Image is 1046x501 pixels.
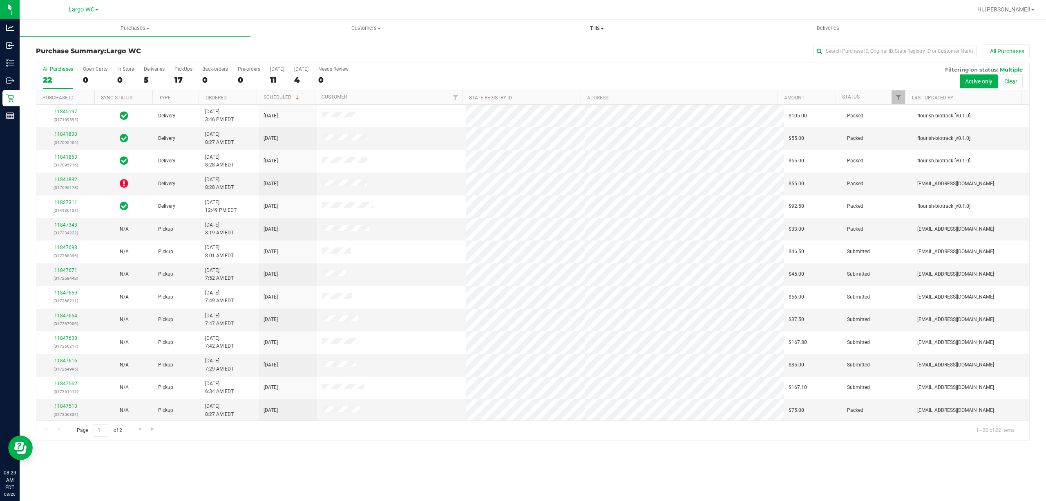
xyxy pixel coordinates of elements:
span: flourish-biotrack [v0.1.0] [917,202,970,210]
span: [DATE] 6:34 AM EDT [205,380,234,395]
span: [DATE] [264,293,278,301]
span: Pickup [158,293,173,301]
span: Pickup [158,384,173,391]
span: [DATE] [264,180,278,188]
span: Packed [847,407,863,414]
span: [DATE] [264,248,278,256]
button: N/A [120,270,129,278]
p: (317261412) [41,388,90,395]
div: 0 [117,75,134,85]
span: Delivery [158,180,175,188]
span: [DATE] 7:52 AM EDT [205,267,234,282]
button: All Purchases [985,44,1030,58]
div: In Store [117,66,134,72]
span: Not Applicable [120,249,129,254]
span: Largo WC [69,6,94,13]
a: Filter [449,90,463,104]
span: Multiple [1000,66,1023,73]
a: 11847698 [54,245,77,250]
span: Pickup [158,407,173,414]
span: $55.00 [789,135,804,142]
a: Go to the next page [134,424,146,435]
span: [DATE] 7:49 AM EDT [205,289,234,305]
span: [EMAIL_ADDRESS][DOMAIN_NAME] [917,248,994,256]
span: [DATE] 7:47 AM EDT [205,312,234,328]
a: Purchases [20,20,250,37]
span: Not Applicable [120,271,129,277]
inline-svg: Analytics [6,24,14,32]
span: Pickup [158,248,173,256]
span: Submitted [847,384,870,391]
span: Submitted [847,270,870,278]
span: Largo WC [106,47,141,55]
span: [EMAIL_ADDRESS][DOMAIN_NAME] [917,293,994,301]
span: $45.00 [789,270,804,278]
span: Tills [482,25,712,32]
a: Customers [250,20,481,37]
p: (317095716) [41,161,90,169]
div: Needs Review [318,66,349,72]
button: N/A [120,293,129,301]
span: $55.00 [789,180,804,188]
span: Pickup [158,316,173,324]
span: $167.80 [789,339,807,346]
span: Packed [847,180,863,188]
a: 11827311 [54,200,77,205]
p: (317169895) [41,116,90,124]
div: 17 [174,75,192,85]
p: (317234222) [41,229,90,237]
span: Pickup [158,339,173,346]
button: N/A [120,339,129,346]
span: $46.50 [789,248,804,256]
div: PickUps [174,66,192,72]
input: 1 [94,424,108,437]
span: [DATE] 12:49 PM EDT [205,199,237,214]
span: Submitted [847,293,870,301]
span: Delivery [158,157,175,165]
span: $33.00 [789,225,804,233]
span: [DATE] 3:46 PM EDT [205,108,234,124]
span: [EMAIL_ADDRESS][DOMAIN_NAME] [917,225,994,233]
span: Not Applicable [120,317,129,322]
span: [DATE] 8:27 AM EDT [205,130,234,146]
span: flourish-biotrack [v0.1.0] [917,112,970,120]
span: [DATE] 8:28 AM EDT [205,153,234,169]
button: Active only [960,74,998,88]
div: 11 [270,75,284,85]
span: In Sync [120,155,128,166]
span: [DATE] [264,316,278,324]
span: $105.00 [789,112,807,120]
span: Deliveries [806,25,850,32]
a: Status [842,94,860,100]
span: Submitted [847,339,870,346]
span: $56.00 [789,293,804,301]
span: Not Applicable [120,226,129,232]
span: Hi, [PERSON_NAME]! [977,6,1030,13]
div: 0 [83,75,107,85]
span: [DATE] [264,339,278,346]
span: In Sync [120,133,128,144]
input: Search Purchase ID, Original ID, State Registry ID or Customer Name... [813,45,977,57]
span: Not Applicable [120,339,129,345]
p: (317095404) [41,139,90,146]
button: Clear [999,74,1023,88]
span: [DATE] [264,384,278,391]
button: N/A [120,361,129,369]
a: 11845197 [54,109,77,115]
a: Ordered [206,95,227,101]
span: [DATE] 8:28 AM EDT [205,176,234,191]
span: [DATE] [264,407,278,414]
span: [DATE] 7:42 AM EDT [205,335,234,350]
div: [DATE] [294,66,308,72]
span: $65.00 [789,157,804,165]
span: [DATE] 7:29 AM EDT [205,357,234,373]
span: Not Applicable [120,384,129,390]
th: Address [581,90,778,105]
span: Packed [847,112,863,120]
div: 22 [43,75,73,85]
a: Type [159,95,171,101]
span: [DATE] 8:27 AM EDT [205,402,234,418]
inline-svg: Inbound [6,41,14,49]
span: Delivery [158,112,175,120]
p: 08:29 AM EDT [4,469,16,491]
